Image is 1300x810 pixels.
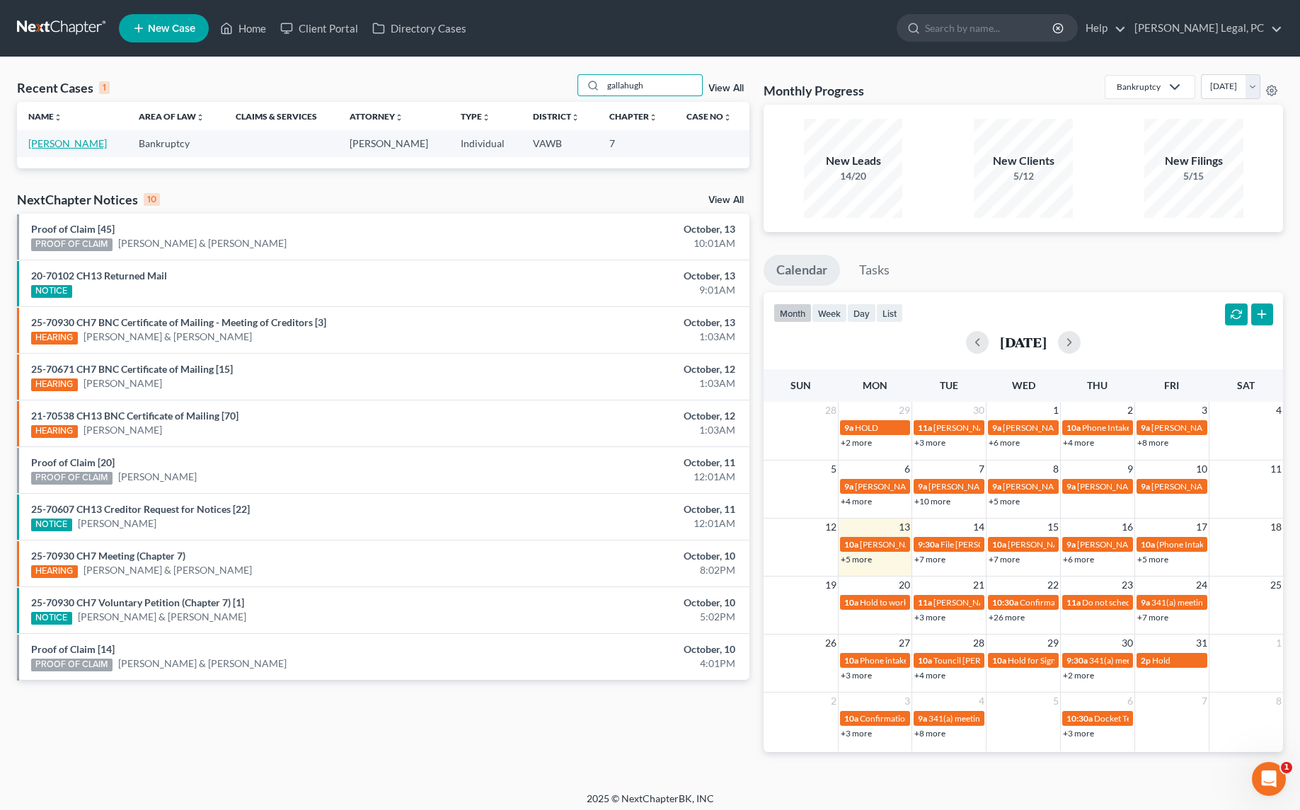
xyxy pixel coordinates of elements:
[804,153,903,169] div: New Leads
[31,316,326,328] a: 25-70930 CH7 BNC Certificate of Mailing - Meeting of Creditors [3]
[1137,554,1168,565] a: +5 more
[1144,169,1243,183] div: 5/15
[338,130,449,156] td: [PERSON_NAME]
[1126,402,1134,419] span: 2
[918,655,932,666] span: 10a
[686,111,732,122] a: Case Nounfold_more
[1152,655,1170,666] span: Hold
[1066,481,1076,492] span: 9a
[1141,597,1150,608] span: 9a
[918,539,939,550] span: 9:30a
[609,111,657,122] a: Chapterunfold_more
[992,422,1001,433] span: 9a
[824,402,838,419] span: 28
[1141,655,1151,666] span: 2p
[1087,379,1108,391] span: Thu
[28,111,62,122] a: Nameunfold_more
[31,612,72,625] div: NOTICE
[54,113,62,122] i: unfold_more
[1120,519,1134,536] span: 16
[773,303,812,323] button: month
[118,236,287,250] a: [PERSON_NAME] & [PERSON_NAME]
[992,539,1006,550] span: 10a
[1275,693,1283,710] span: 8
[1052,461,1060,478] span: 8
[510,456,735,470] div: October, 11
[1066,597,1081,608] span: 11a
[31,550,185,562] a: 25-70930 CH7 Meeting (Chapter 7)
[533,111,580,122] a: Districtunfold_more
[989,612,1025,623] a: +26 more
[1195,635,1209,652] span: 31
[860,713,1020,724] span: Confirmation hearing for [PERSON_NAME]
[1046,635,1060,652] span: 29
[224,102,338,130] th: Claims & Services
[1195,577,1209,594] span: 24
[914,554,945,565] a: +7 more
[31,378,78,391] div: HEARING
[723,113,732,122] i: unfold_more
[31,425,78,438] div: HEARING
[31,270,167,282] a: 20-70102 CH13 Returned Mail
[1082,597,1142,608] span: Do not schedule
[804,169,903,183] div: 14/20
[17,79,110,96] div: Recent Cases
[824,577,838,594] span: 19
[918,422,932,433] span: 11a
[918,481,927,492] span: 9a
[510,470,735,484] div: 12:01AM
[855,422,878,433] span: HOLD
[31,596,244,608] a: 25-70930 CH7 Voluntary Petition (Chapter 7) [1]
[844,481,853,492] span: 9a
[1078,16,1126,41] a: Help
[1281,762,1292,773] span: 1
[841,437,872,448] a: +2 more
[1066,655,1088,666] span: 9:30a
[844,539,858,550] span: 10a
[1077,481,1163,492] span: [PERSON_NAME] OUT
[977,693,986,710] span: 4
[977,461,986,478] span: 7
[99,81,110,94] div: 1
[940,379,958,391] span: Tue
[510,269,735,283] div: October, 13
[841,496,872,507] a: +4 more
[1195,519,1209,536] span: 17
[1237,379,1255,391] span: Sat
[17,191,160,208] div: NextChapter Notices
[365,16,473,41] a: Directory Cases
[603,75,702,96] input: Search by name...
[974,153,1073,169] div: New Clients
[1164,379,1179,391] span: Fri
[1269,519,1283,536] span: 18
[598,130,675,156] td: 7
[1052,402,1060,419] span: 1
[914,612,945,623] a: +3 more
[510,283,735,297] div: 9:01AM
[1000,335,1047,349] h2: [DATE]
[84,376,162,390] a: [PERSON_NAME]
[139,111,205,122] a: Area of Lawunfold_more
[1063,670,1094,681] a: +2 more
[31,363,233,375] a: 25-70671 CH7 BNC Certificate of Mailing [15]
[31,503,250,515] a: 25-70607 CH13 Creditor Request for Notices [22]
[1141,539,1155,550] span: 10a
[992,481,1001,492] span: 9a
[863,379,887,391] span: Mon
[844,655,858,666] span: 10a
[989,437,1020,448] a: +6 more
[31,285,72,298] div: NOTICE
[1195,461,1209,478] span: 10
[846,255,902,286] a: Tasks
[824,519,838,536] span: 12
[510,423,735,437] div: 1:03AM
[1120,635,1134,652] span: 30
[31,332,78,345] div: HEARING
[510,516,735,531] div: 12:01AM
[31,456,115,468] a: Proof of Claim [20]
[914,437,945,448] a: +3 more
[28,137,107,149] a: [PERSON_NAME]
[1003,481,1088,492] span: [PERSON_NAME] OUT
[876,303,903,323] button: list
[1200,402,1209,419] span: 3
